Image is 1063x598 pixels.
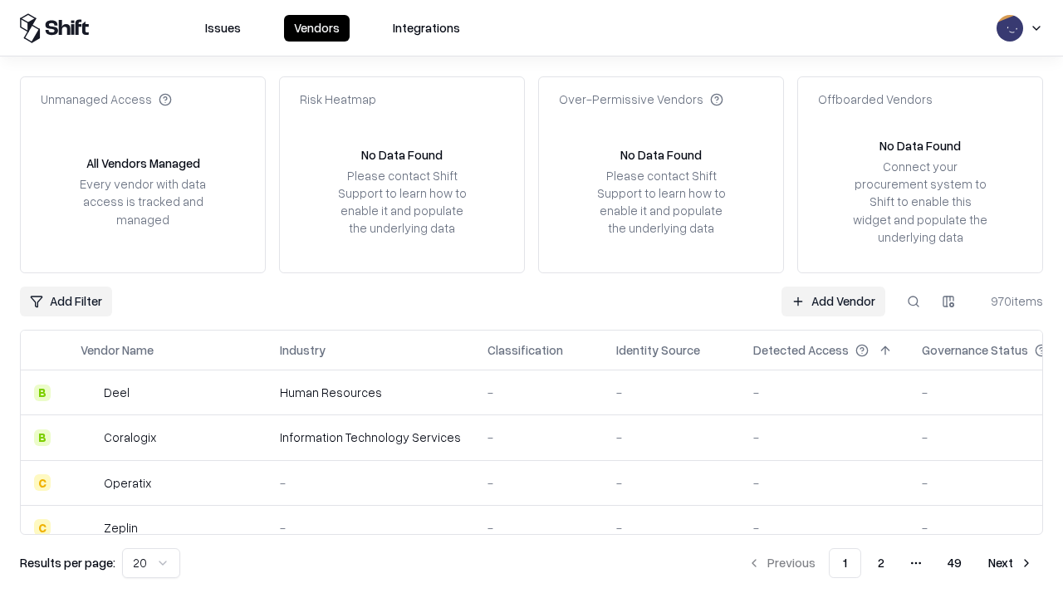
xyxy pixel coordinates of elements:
[195,15,251,42] button: Issues
[559,91,723,108] div: Over-Permissive Vendors
[781,287,885,316] a: Add Vendor
[104,384,130,401] div: Deel
[81,385,97,401] img: Deel
[865,548,898,578] button: 2
[620,146,702,164] div: No Data Found
[41,91,172,108] div: Unmanaged Access
[616,474,727,492] div: -
[104,519,138,537] div: Zeplin
[81,429,97,446] img: Coralogix
[86,154,200,172] div: All Vendors Managed
[81,341,154,359] div: Vendor Name
[879,137,961,154] div: No Data Found
[333,167,471,238] div: Please contact Shift Support to learn how to enable it and populate the underlying data
[977,292,1043,310] div: 970 items
[361,146,443,164] div: No Data Found
[487,519,590,537] div: -
[616,519,727,537] div: -
[753,384,895,401] div: -
[81,519,97,536] img: Zeplin
[280,429,461,446] div: Information Technology Services
[616,429,727,446] div: -
[34,474,51,491] div: C
[851,158,989,246] div: Connect your procurement system to Shift to enable this widget and populate the underlying data
[34,385,51,401] div: B
[300,91,376,108] div: Risk Heatmap
[753,429,895,446] div: -
[20,287,112,316] button: Add Filter
[829,548,861,578] button: 1
[104,429,156,446] div: Coralogix
[487,429,590,446] div: -
[104,474,151,492] div: Operatix
[922,341,1028,359] div: Governance Status
[20,554,115,571] p: Results per page:
[487,384,590,401] div: -
[737,548,1043,578] nav: pagination
[280,519,461,537] div: -
[487,341,563,359] div: Classification
[616,384,727,401] div: -
[753,519,895,537] div: -
[74,175,212,228] div: Every vendor with data access is tracked and managed
[978,548,1043,578] button: Next
[592,167,730,238] div: Please contact Shift Support to learn how to enable it and populate the underlying data
[753,474,895,492] div: -
[753,341,849,359] div: Detected Access
[280,341,326,359] div: Industry
[34,519,51,536] div: C
[34,429,51,446] div: B
[383,15,470,42] button: Integrations
[280,474,461,492] div: -
[934,548,975,578] button: 49
[81,474,97,491] img: Operatix
[284,15,350,42] button: Vendors
[487,474,590,492] div: -
[280,384,461,401] div: Human Resources
[818,91,933,108] div: Offboarded Vendors
[616,341,700,359] div: Identity Source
